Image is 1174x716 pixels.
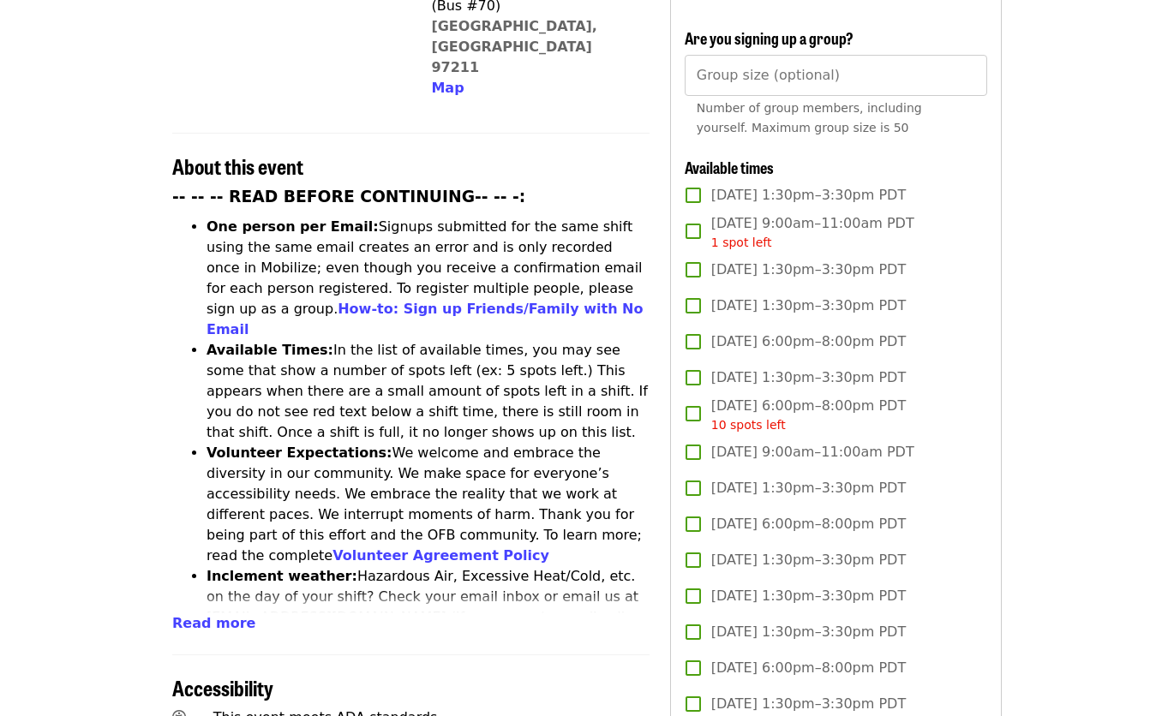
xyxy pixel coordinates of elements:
[711,514,906,534] span: [DATE] 6:00pm–8:00pm PDT
[711,694,906,714] span: [DATE] 1:30pm–3:30pm PDT
[207,301,644,337] a: How-to: Sign up Friends/Family with No Email
[207,218,379,235] strong: One person per Email:
[711,331,906,352] span: [DATE] 6:00pm–8:00pm PDT
[711,418,786,432] span: 10 spots left
[431,80,464,96] span: Map
[207,217,650,340] li: Signups submitted for the same shift using the same email creates an error and is only recorded o...
[172,151,303,181] span: About this event
[685,55,987,96] input: [object Object]
[207,342,333,358] strong: Available Times:
[711,658,906,678] span: [DATE] 6:00pm–8:00pm PDT
[711,478,906,498] span: [DATE] 1:30pm–3:30pm PDT
[207,443,650,566] li: We welcome and embrace the diversity in our community. We make space for everyone’s accessibility...
[711,586,906,606] span: [DATE] 1:30pm–3:30pm PDT
[711,396,906,434] span: [DATE] 6:00pm–8:00pm PDT
[332,547,549,564] a: Volunteer Agreement Policy
[207,568,357,584] strong: Inclement weather:
[207,566,650,669] li: Hazardous Air, Excessive Heat/Cold, etc. on the day of your shift? Check your email inbox or emai...
[207,445,392,461] strong: Volunteer Expectations:
[711,550,906,570] span: [DATE] 1:30pm–3:30pm PDT
[172,672,273,702] span: Accessibility
[697,101,922,134] span: Number of group members, including yourself. Maximum group size is 50
[711,295,906,316] span: [DATE] 1:30pm–3:30pm PDT
[711,185,906,206] span: [DATE] 1:30pm–3:30pm PDT
[431,78,464,98] button: Map
[711,367,906,388] span: [DATE] 1:30pm–3:30pm PDT
[711,260,906,280] span: [DATE] 1:30pm–3:30pm PDT
[172,615,255,631] span: Read more
[711,442,914,462] span: [DATE] 9:00am–11:00am PDT
[431,18,597,75] a: [GEOGRAPHIC_DATA], [GEOGRAPHIC_DATA] 97211
[711,236,772,249] span: 1 spot left
[207,340,650,443] li: In the list of available times, you may see some that show a number of spots left (ex: 5 spots le...
[685,156,774,178] span: Available times
[172,188,525,206] strong: -- -- -- READ BEFORE CONTINUING-- -- -:
[711,213,914,252] span: [DATE] 9:00am–11:00am PDT
[711,622,906,642] span: [DATE] 1:30pm–3:30pm PDT
[172,613,255,634] button: Read more
[685,27,854,49] span: Are you signing up a group?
